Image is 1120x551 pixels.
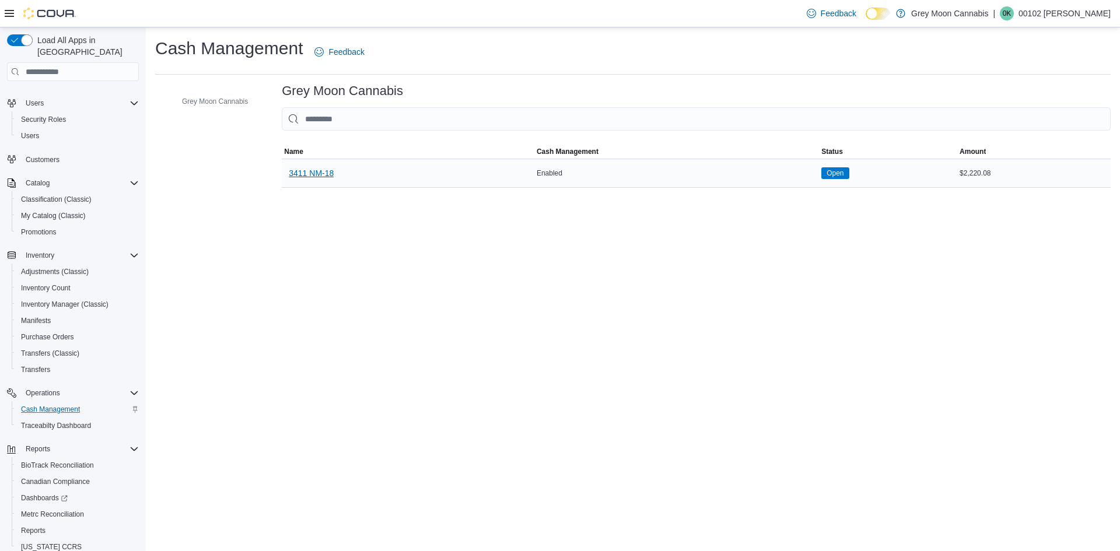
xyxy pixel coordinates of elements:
span: Users [21,131,39,141]
button: Cash Management [12,401,143,417]
a: Feedback [310,40,369,64]
span: BioTrack Reconciliation [21,461,94,470]
span: Grey Moon Cannabis [182,97,248,106]
a: BioTrack Reconciliation [16,458,99,472]
span: Manifests [21,316,51,325]
span: Transfers (Classic) [16,346,139,360]
button: Canadian Compliance [12,473,143,490]
button: Reports [2,441,143,457]
span: Inventory Manager (Classic) [16,297,139,311]
button: Metrc Reconciliation [12,506,143,522]
p: Grey Moon Cannabis [911,6,988,20]
button: Traceabilty Dashboard [12,417,143,434]
button: Security Roles [12,111,143,128]
button: Cash Management [534,145,819,159]
a: Transfers (Classic) [16,346,84,360]
a: Adjustments (Classic) [16,265,93,279]
span: Security Roles [16,113,139,127]
span: Catalog [26,178,50,188]
span: Load All Apps in [GEOGRAPHIC_DATA] [33,34,139,58]
button: Inventory Manager (Classic) [12,296,143,313]
span: Customers [26,155,60,164]
button: Purchase Orders [12,329,143,345]
span: Manifests [16,314,139,328]
span: Cash Management [537,147,598,156]
button: Operations [2,385,143,401]
span: 0K [1003,6,1012,20]
a: Security Roles [16,113,71,127]
button: Users [12,128,143,144]
button: Catalog [21,176,54,190]
span: Transfers (Classic) [21,349,79,358]
div: $2,220.08 [957,166,1111,180]
button: Transfers (Classic) [12,345,143,362]
button: Reports [21,442,55,456]
button: Promotions [12,224,143,240]
span: 3411 NM-18 [289,167,334,179]
span: Name [284,147,303,156]
button: My Catalog (Classic) [12,208,143,224]
a: Metrc Reconciliation [16,507,89,521]
div: Enabled [534,166,819,180]
a: Inventory Count [16,281,75,295]
input: Dark Mode [866,8,890,20]
button: Manifests [12,313,143,329]
span: BioTrack Reconciliation [16,458,139,472]
span: Traceabilty Dashboard [21,421,91,430]
a: Feedback [802,2,861,25]
button: Inventory [21,248,59,262]
span: Canadian Compliance [21,477,90,486]
a: Dashboards [12,490,143,506]
span: Classification (Classic) [21,195,92,204]
span: Transfers [16,363,139,377]
span: Reports [21,442,139,456]
span: Open [821,167,849,179]
button: Operations [21,386,65,400]
span: Dashboards [21,493,68,503]
a: Manifests [16,314,55,328]
span: Inventory [21,248,139,262]
span: Reports [16,524,139,538]
span: Operations [21,386,139,400]
span: Users [16,129,139,143]
button: Adjustments (Classic) [12,264,143,280]
span: Status [821,147,843,156]
button: Reports [12,522,143,539]
span: My Catalog (Classic) [16,209,139,223]
span: Dashboards [16,491,139,505]
button: BioTrack Reconciliation [12,457,143,473]
a: My Catalog (Classic) [16,209,90,223]
span: Reports [21,526,45,535]
span: Metrc Reconciliation [21,510,84,519]
span: Cash Management [21,405,80,414]
a: Classification (Classic) [16,192,96,206]
button: Customers [2,151,143,168]
button: Status [819,145,957,159]
span: Canadian Compliance [16,475,139,489]
span: Operations [26,388,60,398]
span: Purchase Orders [16,330,139,344]
a: Cash Management [16,402,85,416]
span: Classification (Classic) [16,192,139,206]
span: Amount [960,147,986,156]
p: 00102 [PERSON_NAME] [1019,6,1111,20]
span: Catalog [21,176,139,190]
span: Users [26,99,44,108]
span: Purchase Orders [21,332,74,342]
span: Inventory Count [16,281,139,295]
span: Customers [21,152,139,167]
span: Promotions [21,227,57,237]
button: Amount [957,145,1111,159]
span: Metrc Reconciliation [16,507,139,521]
span: Security Roles [21,115,66,124]
button: Name [282,145,534,159]
a: Inventory Manager (Classic) [16,297,113,311]
span: Feedback [328,46,364,58]
button: Inventory Count [12,280,143,296]
p: | [993,6,995,20]
button: Users [2,95,143,111]
div: 00102 Kristian Serna [1000,6,1014,20]
span: Adjustments (Classic) [21,267,89,276]
h1: Cash Management [155,37,303,60]
a: Dashboards [16,491,72,505]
